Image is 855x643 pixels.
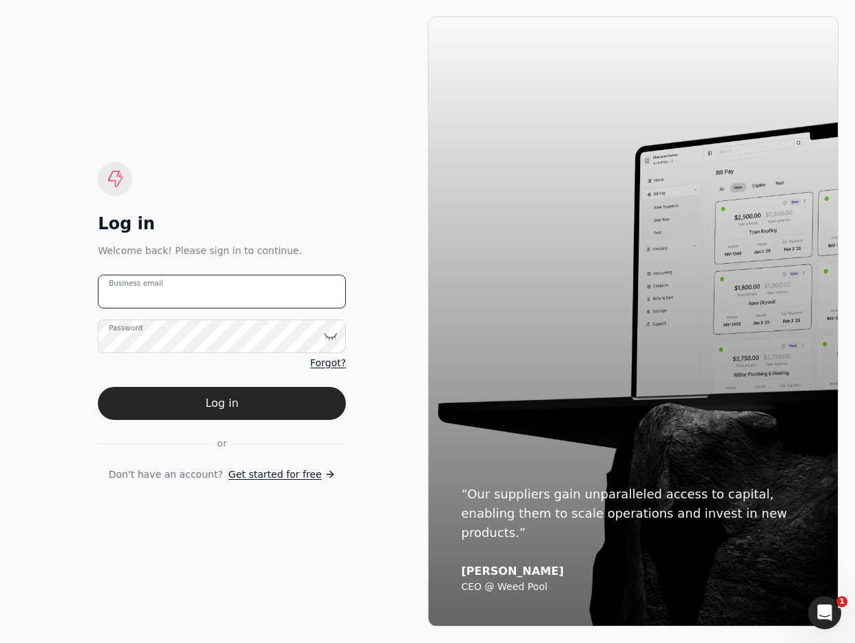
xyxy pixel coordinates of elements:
[836,596,847,607] span: 1
[109,322,143,333] label: Password
[462,485,805,542] div: “Our suppliers gain unparalleled access to capital, enabling them to scale operations and invest ...
[217,436,227,451] span: or
[98,243,346,258] div: Welcome back! Please sign in to continue.
[310,356,346,370] a: Forgot?
[808,596,841,629] iframe: Intercom live chat
[462,581,805,593] div: CEO @ Weed Pool
[98,387,346,420] button: Log in
[462,565,805,578] div: [PERSON_NAME]
[229,467,336,482] a: Get started for free
[109,277,163,288] label: Business email
[109,467,223,482] span: Don't have an account?
[229,467,322,482] span: Get started for free
[98,213,346,235] div: Log in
